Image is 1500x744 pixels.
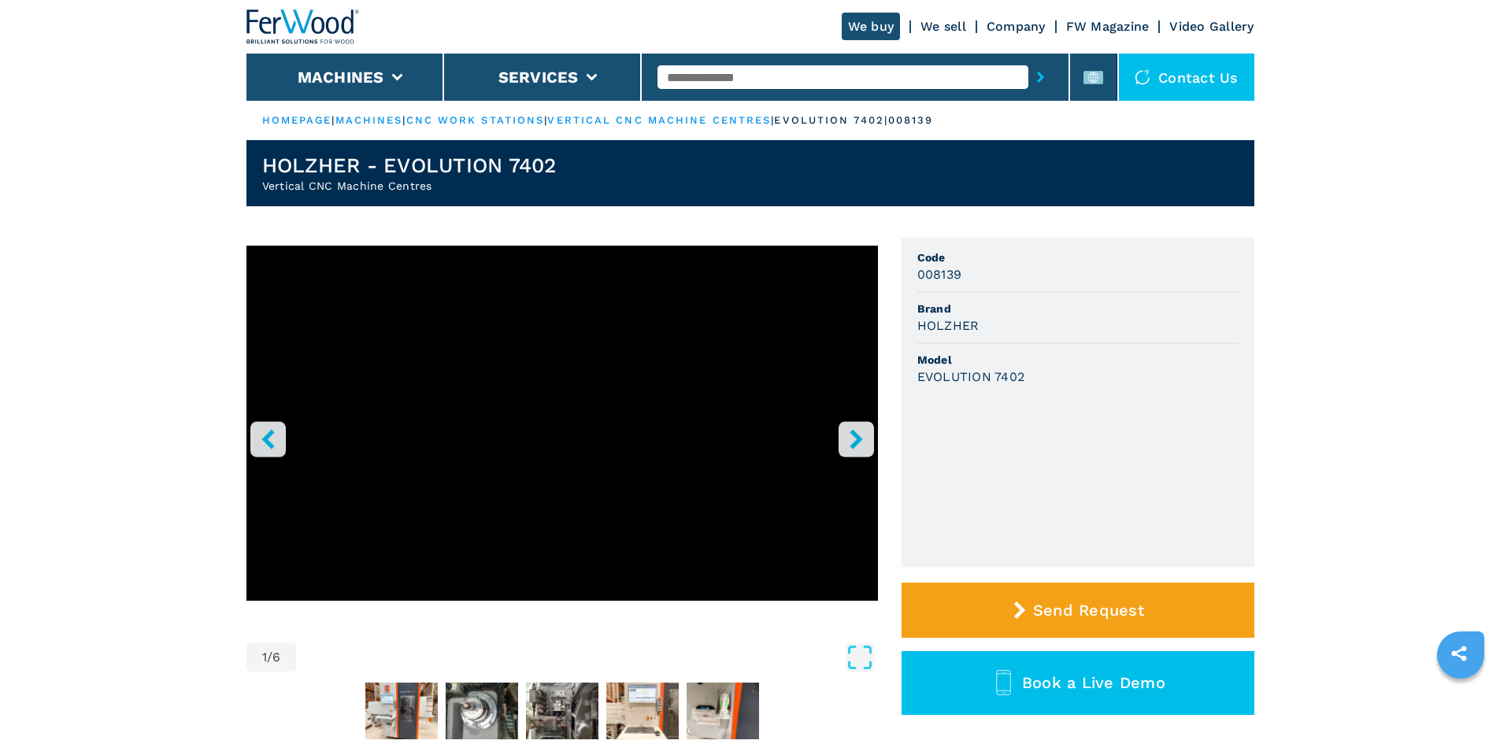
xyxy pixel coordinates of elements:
img: 95044ffc7668aa4691a09ce696ea053e [526,683,598,739]
h3: EVOLUTION 7402 [917,368,1025,386]
a: Video Gallery [1169,19,1254,34]
span: / [267,651,272,664]
h3: 008139 [917,265,962,283]
p: evolution 7402 | [774,113,888,128]
a: HOMEPAGE [262,114,332,126]
h1: HOLZHER - EVOLUTION 7402 [262,153,557,178]
button: Go to Slide 5 [603,679,682,742]
h2: Vertical CNC Machine Centres [262,178,557,194]
span: | [544,114,547,126]
button: right-button [839,421,874,457]
span: Send Request [1033,601,1144,620]
span: Brand [917,301,1239,316]
span: Code [917,250,1239,265]
span: Model [917,352,1239,368]
a: We buy [842,13,901,40]
img: fbaf6cb7d6ba7fc2ab2be56d31be1e49 [365,683,438,739]
button: Go to Slide 2 [362,679,441,742]
img: Contact us [1135,69,1150,85]
img: Ferwood [246,9,360,44]
iframe: Chat [1433,673,1488,732]
div: Go to Slide 1 [246,246,878,627]
iframe: Centro di lavoro Verticale in azione - HOLZHER EVOLUTION 7402 - Ferwoodgroup - 008139 [246,246,878,601]
img: 11aad2129e5ffa92041c21a792eee092 [446,683,518,739]
h3: HOLZHER [917,316,980,335]
span: | [771,114,774,126]
button: Book a Live Demo [902,651,1254,715]
span: | [402,114,406,126]
span: | [331,114,335,126]
p: 008139 [888,113,934,128]
a: We sell [920,19,966,34]
button: Services [498,68,579,87]
button: Send Request [902,583,1254,638]
nav: Thumbnail Navigation [246,679,878,742]
button: Go to Slide 3 [443,679,521,742]
img: 82068cebe20f01846c107966198b4069 [687,683,759,739]
button: Go to Slide 6 [683,679,762,742]
a: machines [335,114,403,126]
button: submit-button [1028,59,1053,95]
span: Book a Live Demo [1022,673,1165,692]
span: 6 [272,651,280,664]
a: cnc work stations [406,114,545,126]
div: Contact us [1119,54,1254,101]
span: 1 [262,651,267,664]
button: Machines [298,68,384,87]
a: FW Magazine [1066,19,1150,34]
a: vertical cnc machine centres [547,114,771,126]
button: Open Fullscreen [300,643,873,672]
a: sharethis [1439,634,1479,673]
img: 93af8a5368b5406bf2c28b8abca79556 [606,683,679,739]
button: left-button [250,421,286,457]
a: Company [987,19,1046,34]
button: Go to Slide 4 [523,679,602,742]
